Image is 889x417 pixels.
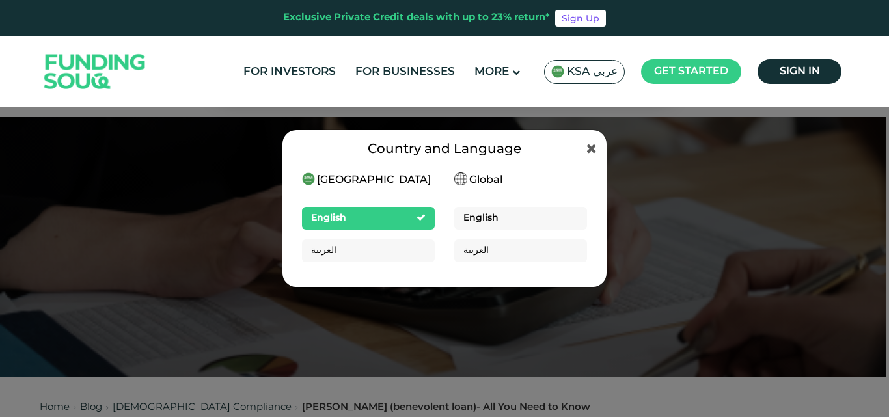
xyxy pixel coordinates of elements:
span: More [474,66,509,77]
img: SA Flag [302,172,315,185]
span: العربية [311,246,336,255]
div: Exclusive Private Credit deals with up to 23% return* [283,10,550,25]
a: For Investors [240,61,339,83]
span: [GEOGRAPHIC_DATA] [317,172,431,188]
span: Sign in [780,66,820,76]
img: Logo [31,39,159,105]
a: Sign Up [555,10,606,27]
span: English [311,213,346,222]
span: KSA عربي [567,64,618,79]
a: Sign in [758,59,841,84]
a: For Businesses [352,61,458,83]
div: Country and Language [302,140,587,159]
span: Global [469,172,502,188]
span: English [463,213,499,222]
img: SA Flag [551,65,564,78]
img: SA Flag [454,172,467,185]
span: Get started [654,66,728,76]
span: العربية [463,246,489,255]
